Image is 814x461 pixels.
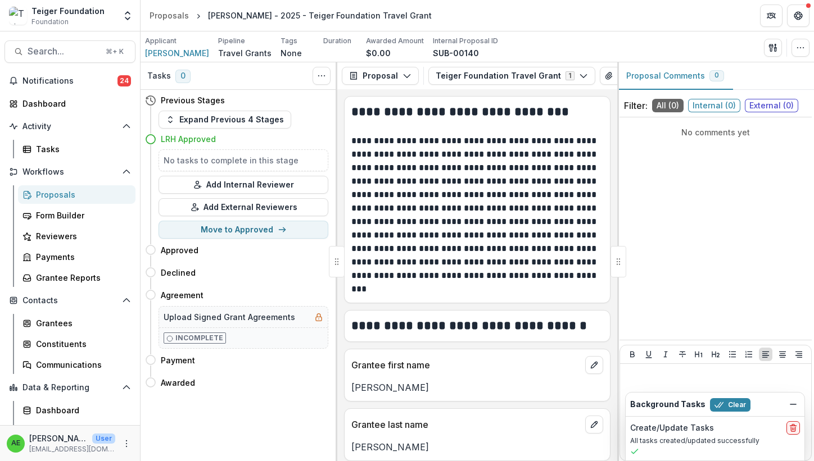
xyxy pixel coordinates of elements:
button: edit [585,416,603,433]
span: External ( 0 ) [745,99,798,112]
button: Proposal [342,67,419,85]
p: Incomplete [175,333,223,343]
button: Search... [4,40,135,63]
h4: Awarded [161,377,195,389]
a: Form Builder [18,206,135,225]
span: 0 [175,70,191,83]
h4: LRH Approved [161,133,216,145]
button: Align Center [776,348,789,361]
button: Clear [710,398,750,412]
p: Grantee last name [351,418,581,431]
button: Align Right [792,348,806,361]
button: Ordered List [742,348,756,361]
div: Reviewers [36,230,126,242]
h4: Payment [161,354,195,366]
button: edit [585,356,603,374]
button: Expand Previous 4 Stages [159,111,291,129]
h5: No tasks to complete in this stage [164,154,323,166]
a: Reviewers [18,227,135,245]
div: Payments [36,251,126,263]
nav: breadcrumb [145,7,436,24]
span: 0 [714,71,719,79]
button: Get Help [787,4,810,27]
button: Align Left [759,348,772,361]
span: Contacts [22,296,117,305]
span: Workflows [22,167,117,177]
button: Teiger Foundation Travel Grant1 [428,67,595,85]
span: Activity [22,122,117,131]
p: No comments yet [624,126,807,138]
h4: Agreement [161,289,203,301]
button: Add External Reviewers [159,198,328,216]
a: Proposals [18,185,135,204]
div: Communications [36,359,126,371]
h4: Declined [161,267,196,279]
a: Data Report [18,422,135,440]
button: Add Internal Reviewer [159,176,328,194]
h4: Previous Stages [161,94,225,106]
button: delete [786,421,800,435]
h2: Create/Update Tasks [630,423,714,433]
div: Teiger Foundation [31,5,105,17]
button: Partners [760,4,783,27]
button: Open Contacts [4,291,135,309]
span: 24 [117,75,131,86]
div: Grantees [36,317,126,329]
button: Notifications24 [4,72,135,90]
button: Move to Approved [159,221,328,239]
a: Dashboard [18,401,135,419]
button: Underline [642,348,655,361]
p: User [92,433,115,444]
span: Data & Reporting [22,383,117,392]
a: Tasks [18,140,135,158]
button: Open entity switcher [120,4,135,27]
div: Dashboard [22,98,126,109]
p: Travel Grants [218,47,272,59]
p: Grantee first name [351,358,581,372]
a: Constituents [18,335,135,353]
div: Form Builder [36,209,126,221]
img: Teiger Foundation [9,7,27,25]
div: Andrea Escobedo [11,440,20,447]
div: Constituents [36,338,126,350]
button: Toggle View Cancelled Tasks [313,67,331,85]
p: Internal Proposal ID [433,36,498,46]
button: Strike [676,348,689,361]
a: Grantees [18,314,135,332]
p: Duration [323,36,351,46]
button: Heading 1 [692,348,706,361]
div: Proposals [36,189,126,200]
div: Proposals [150,10,189,21]
button: Heading 2 [709,348,722,361]
h5: Upload Signed Grant Agreements [164,311,295,323]
a: Payments [18,248,135,266]
div: Dashboard [36,404,126,416]
p: $0.00 [366,47,391,59]
p: Applicant [145,36,177,46]
p: SUB-00140 [433,47,479,59]
a: Communications [18,355,135,374]
p: Tags [281,36,297,46]
button: Open Data & Reporting [4,378,135,396]
p: [PERSON_NAME] [29,432,88,444]
span: Notifications [22,76,117,86]
span: Internal ( 0 ) [688,99,740,112]
a: Dashboard [4,94,135,113]
button: Open Workflows [4,163,135,181]
button: View Attached Files [600,67,618,85]
span: All ( 0 ) [652,99,684,112]
button: More [120,437,133,450]
div: [PERSON_NAME] - 2025 - Teiger Foundation Travel Grant [208,10,432,21]
button: Bold [626,348,639,361]
a: [PERSON_NAME] [145,47,209,59]
p: [EMAIL_ADDRESS][DOMAIN_NAME] [29,444,115,454]
p: All tasks created/updated successfully [630,436,800,446]
p: Awarded Amount [366,36,424,46]
h4: Approved [161,244,198,256]
p: None [281,47,302,59]
button: Open Activity [4,117,135,135]
p: Filter: [624,99,648,112]
p: [PERSON_NAME] [351,381,603,394]
button: Italicize [659,348,672,361]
